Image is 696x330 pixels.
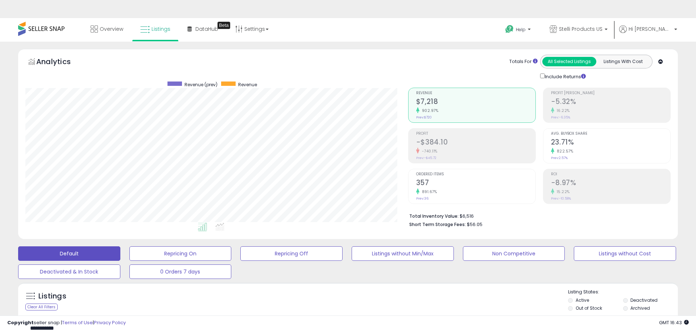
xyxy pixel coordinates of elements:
h2: $7,218 [416,97,535,107]
small: 15.22% [554,189,570,195]
a: Help [500,19,538,42]
i: Get Help [505,25,514,34]
small: Prev: $720 [416,115,432,120]
a: Terms of Use [62,319,93,326]
button: Non Competitive [463,246,565,261]
label: Deactivated [630,297,658,303]
h2: -5.32% [551,97,670,107]
span: Help [516,26,526,33]
small: 891.67% [419,189,437,195]
label: Archived [630,305,650,311]
a: Listings [135,18,176,40]
h5: Listings [38,291,66,301]
small: Prev: -6.35% [551,115,570,120]
small: Prev: -$45.72 [416,156,436,160]
div: Clear All Filters [25,304,58,310]
button: Repricing Off [240,246,343,261]
span: Profit [PERSON_NAME] [551,91,670,95]
small: -740.11% [419,149,438,154]
span: Overview [100,25,123,33]
span: ROI [551,172,670,176]
small: Prev: 2.57% [551,156,568,160]
strong: Copyright [7,319,34,326]
button: All Selected Listings [542,57,596,66]
h2: -$384.10 [416,138,535,148]
a: Hi [PERSON_NAME] [619,25,677,42]
h2: 357 [416,179,535,188]
span: $56.05 [467,221,482,228]
button: 0 Orders 7 days [129,264,232,279]
div: Totals For [509,58,538,65]
span: Avg. Buybox Share [551,132,670,136]
button: Deactivated & In Stock [18,264,120,279]
b: Total Inventory Value: [409,213,459,219]
small: 822.57% [554,149,573,154]
label: Out of Stock [576,305,602,311]
span: 2025-10-6 16:43 GMT [659,319,689,326]
button: Listings With Cost [596,57,650,66]
a: Stelli Products US [544,18,613,42]
span: Revenue [238,82,257,88]
h2: -8.97% [551,179,670,188]
button: Default [18,246,120,261]
div: Include Returns [535,72,594,80]
div: Tooltip anchor [217,22,230,29]
div: seller snap | | [7,319,126,326]
button: Listings without Min/Max [352,246,454,261]
a: Privacy Policy [94,319,126,326]
span: Ordered Items [416,172,535,176]
small: 902.97% [419,108,439,113]
label: Active [576,297,589,303]
button: Repricing On [129,246,232,261]
span: DataHub [195,25,218,33]
small: Prev: -10.58% [551,196,571,201]
a: DataHub [182,18,224,40]
button: Listings without Cost [574,246,676,261]
li: $6,516 [409,211,665,220]
b: Short Term Storage Fees: [409,221,466,227]
small: Prev: 36 [416,196,428,201]
h2: 23.71% [551,138,670,148]
span: Revenue (prev) [185,82,217,88]
span: Profit [416,132,535,136]
p: Listing States: [568,289,678,296]
small: 16.22% [554,108,570,113]
span: Stelli Products US [559,25,602,33]
span: Revenue [416,91,535,95]
h5: Analytics [36,57,85,68]
span: Hi [PERSON_NAME] [629,25,672,33]
a: Settings [230,18,274,40]
a: Overview [85,18,129,40]
span: Listings [152,25,170,33]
